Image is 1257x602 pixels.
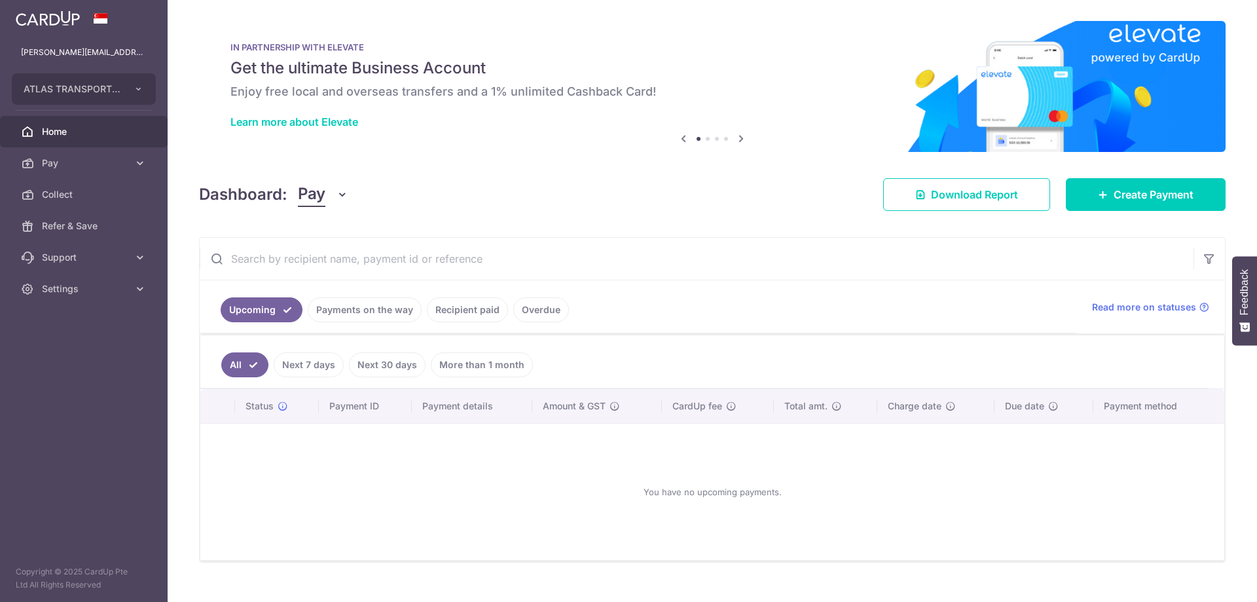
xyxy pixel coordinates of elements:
[42,282,128,295] span: Settings
[216,434,1209,550] div: You have no upcoming payments.
[427,297,508,322] a: Recipient paid
[200,238,1193,280] input: Search by recipient name, payment id or reference
[230,42,1194,52] p: IN PARTNERSHIP WITH ELEVATE
[784,400,828,413] span: Total amt.
[42,219,128,233] span: Refer & Save
[308,297,422,322] a: Payments on the way
[1093,389,1224,423] th: Payment method
[199,183,287,206] h4: Dashboard:
[298,182,325,207] span: Pay
[221,297,302,322] a: Upcoming
[1092,301,1196,314] span: Read more on statuses
[888,400,941,413] span: Charge date
[21,46,147,59] p: [PERSON_NAME][EMAIL_ADDRESS][DOMAIN_NAME]
[298,182,348,207] button: Pay
[246,400,274,413] span: Status
[16,10,80,26] img: CardUp
[230,84,1194,100] h6: Enjoy free local and overseas transfers and a 1% unlimited Cashback Card!
[1232,256,1257,345] button: Feedback - Show survey
[12,73,156,105] button: ATLAS TRANSPORT LOGISTICS PTE. LTD.
[42,125,128,138] span: Home
[1114,187,1193,202] span: Create Payment
[883,178,1050,211] a: Download Report
[230,58,1194,79] h5: Get the ultimate Business Account
[1005,400,1044,413] span: Due date
[319,389,412,423] th: Payment ID
[274,352,344,377] a: Next 7 days
[42,157,128,170] span: Pay
[349,352,426,377] a: Next 30 days
[199,21,1226,152] img: Renovation banner
[230,115,358,128] a: Learn more about Elevate
[931,187,1018,202] span: Download Report
[42,188,128,201] span: Collect
[412,389,532,423] th: Payment details
[24,83,120,96] span: ATLAS TRANSPORT LOGISTICS PTE. LTD.
[42,251,128,264] span: Support
[1239,269,1250,315] span: Feedback
[543,400,606,413] span: Amount & GST
[1066,178,1226,211] a: Create Payment
[221,352,268,377] a: All
[513,297,569,322] a: Overdue
[431,352,533,377] a: More than 1 month
[672,400,722,413] span: CardUp fee
[1092,301,1209,314] a: Read more on statuses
